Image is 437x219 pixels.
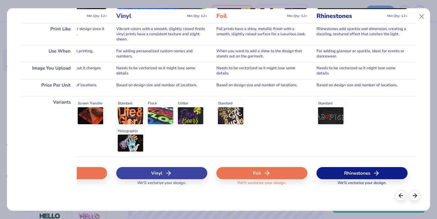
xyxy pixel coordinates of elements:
[16,62,107,79] div: Won't be vectorized so nothing about it changes
[317,62,408,79] div: Needs to be vectorized so it might lose some details
[116,79,207,96] div: Based on design size and number of locations.
[216,12,285,20] h3: Foil
[87,14,107,18] span: Min Qty: 12+
[335,180,389,189] span: We'll vectorize your design.
[216,45,307,62] div: When you want to add a shine to the design that stands out on the garment.
[116,45,207,62] div: For adding personalized custom names and numbers.
[287,14,307,18] span: Min Qty: 12+
[116,23,207,45] div: Vibrant colors with a smooth, slightly raised finish; vinyl prints have a consistent texture and ...
[317,167,408,179] div: Rhinestones
[21,23,77,45] div: Print Like
[317,23,408,45] div: Rhinestones add sparkle and dimension, creating a dazzling, textured effect that catches the light.
[317,79,408,96] div: Based on design size and number of locations.
[21,45,77,62] div: Use When
[216,167,307,179] div: Foil
[16,45,107,62] div: For full-color prints without digital printing.
[216,23,307,45] div: Foil prints have a shiny, metallic finish with a smooth, slightly raised surface for a luxurious ...
[21,79,77,96] div: Price Per Unit
[317,12,385,20] h3: Rhinestones
[21,62,77,79] div: Image You Upload
[216,79,307,96] div: Based on design size and number of locations.
[216,62,307,79] div: Needs to be vectorized so it might lose some details
[235,180,289,189] span: We'll vectorize your design.
[21,96,77,156] div: Variants
[317,45,408,62] div: For adding glamour or sparkle, ideal for events or dancewear.
[16,79,107,96] div: Based on design size and number of locations.
[416,11,428,22] button: Close
[116,62,207,79] div: Needs to be vectorized so it might lose some details
[116,12,185,20] h3: Vinyl
[187,14,207,18] span: Min Qty: 12+
[116,167,207,179] div: Vinyl
[387,14,408,18] span: Min Qty: 12+
[135,180,188,189] span: We'll vectorize your design.
[16,23,107,45] div: Vibrant colors with a raised, thicker design since it is heat transferred on the garment.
